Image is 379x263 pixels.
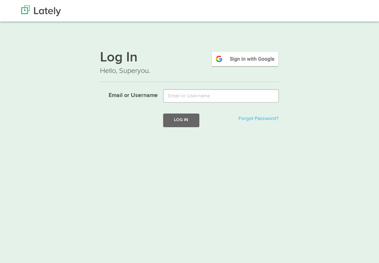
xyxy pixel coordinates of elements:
input: Email or Username [163,89,279,103]
img: Lately [21,5,61,16]
img: google-signin.png [211,51,279,67]
h1: Log In [100,51,279,66]
button: Log In [163,114,199,127]
label: Email or Username [95,89,158,100]
a: Forgot Password? [238,116,278,121]
p: Hello, Superyou. [100,66,279,76]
